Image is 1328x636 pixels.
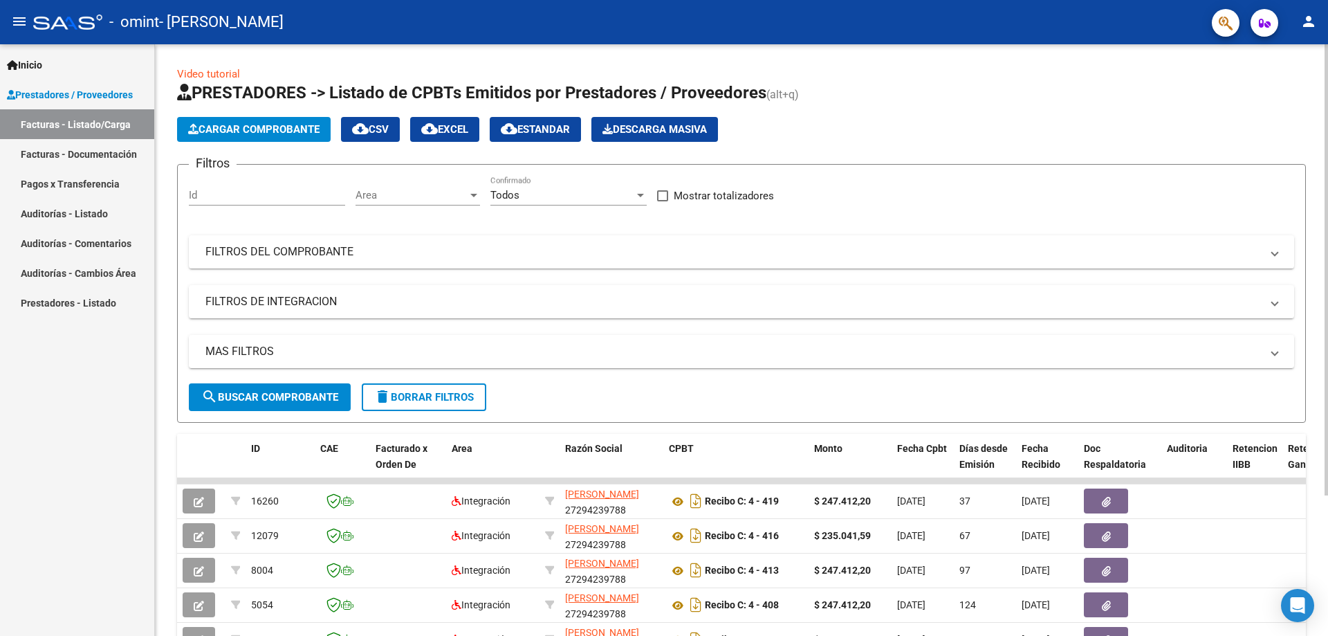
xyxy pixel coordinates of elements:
span: [DATE] [897,496,925,507]
span: Integración [452,599,510,610]
strong: Recibo C: 4 - 408 [705,600,779,611]
i: Descargar documento [687,559,705,581]
span: Descarga Masiva [602,123,707,136]
span: Integración [452,496,510,507]
span: ID [251,443,260,454]
button: Descarga Masiva [591,117,718,142]
datatable-header-cell: CPBT [663,434,809,495]
span: 16260 [251,496,279,507]
strong: Recibo C: 4 - 413 [705,565,779,576]
span: 5054 [251,599,273,610]
a: Video tutorial [177,68,240,80]
span: [PERSON_NAME] [565,592,639,603]
span: [PERSON_NAME] [565,558,639,569]
i: Descargar documento [687,594,705,616]
mat-icon: menu [11,13,28,30]
mat-icon: person [1300,13,1317,30]
span: Fecha Recibido [1022,443,1060,470]
datatable-header-cell: ID [246,434,315,495]
span: Area [452,443,472,454]
span: Area [356,189,468,201]
button: EXCEL [410,117,479,142]
span: Doc Respaldatoria [1084,443,1146,470]
span: Buscar Comprobante [201,391,338,403]
mat-panel-title: FILTROS DEL COMPROBANTE [205,244,1261,260]
span: [DATE] [1022,565,1050,576]
datatable-header-cell: Razón Social [560,434,663,495]
span: Integración [452,565,510,576]
i: Descargar documento [687,490,705,512]
div: 27294239788 [565,487,658,516]
span: 8004 [251,565,273,576]
datatable-header-cell: CAE [315,434,370,495]
mat-icon: search [201,388,218,405]
span: CSV [352,123,389,136]
mat-icon: delete [374,388,391,405]
strong: $ 247.412,20 [814,565,871,576]
datatable-header-cell: Días desde Emisión [954,434,1016,495]
div: Open Intercom Messenger [1281,589,1314,622]
span: Cargar Comprobante [188,123,320,136]
span: - [PERSON_NAME] [159,7,284,37]
span: [PERSON_NAME] [565,523,639,534]
span: PRESTADORES -> Listado de CPBTs Emitidos por Prestadores / Proveedores [177,83,766,102]
button: Borrar Filtros [362,383,486,411]
span: [DATE] [1022,530,1050,541]
span: [DATE] [897,565,925,576]
span: Mostrar totalizadores [674,188,774,204]
span: Facturado x Orden De [376,443,427,470]
datatable-header-cell: Auditoria [1161,434,1227,495]
datatable-header-cell: Doc Respaldatoria [1078,434,1161,495]
span: [DATE] [1022,599,1050,610]
span: Días desde Emisión [959,443,1008,470]
span: 37 [959,496,970,507]
strong: $ 247.412,20 [814,599,871,610]
button: Estandar [490,117,581,142]
span: 12079 [251,530,279,541]
div: 27294239788 [565,590,658,619]
span: Auditoria [1167,443,1208,454]
span: [PERSON_NAME] [565,489,639,500]
mat-icon: cloud_download [352,120,369,137]
span: (alt+q) [766,88,799,101]
span: Prestadores / Proveedores [7,87,133,102]
datatable-header-cell: Fecha Cpbt [892,434,954,495]
span: EXCEL [421,123,468,136]
button: Cargar Comprobante [177,117,331,142]
span: Borrar Filtros [374,391,474,403]
span: 97 [959,565,970,576]
span: Monto [814,443,842,454]
strong: Recibo C: 4 - 419 [705,496,779,507]
span: 67 [959,530,970,541]
span: CPBT [669,443,694,454]
span: CAE [320,443,338,454]
strong: $ 247.412,20 [814,496,871,507]
mat-icon: cloud_download [421,120,438,137]
mat-panel-title: MAS FILTROS [205,344,1261,359]
i: Descargar documento [687,525,705,547]
strong: Recibo C: 4 - 416 [705,531,779,542]
span: 124 [959,599,976,610]
datatable-header-cell: Fecha Recibido [1016,434,1078,495]
app-download-masive: Descarga masiva de comprobantes (adjuntos) [591,117,718,142]
div: 27294239788 [565,521,658,550]
span: [DATE] [1022,496,1050,507]
span: Fecha Cpbt [897,443,947,454]
span: Inicio [7,57,42,73]
datatable-header-cell: Retencion IIBB [1227,434,1282,495]
datatable-header-cell: Facturado x Orden De [370,434,446,495]
mat-expansion-panel-header: MAS FILTROS [189,335,1294,368]
span: Retencion IIBB [1233,443,1278,470]
strong: $ 235.041,59 [814,530,871,541]
mat-expansion-panel-header: FILTROS DE INTEGRACION [189,285,1294,318]
datatable-header-cell: Monto [809,434,892,495]
div: 27294239788 [565,556,658,585]
span: Integración [452,530,510,541]
span: Razón Social [565,443,622,454]
datatable-header-cell: Area [446,434,539,495]
mat-expansion-panel-header: FILTROS DEL COMPROBANTE [189,235,1294,269]
mat-panel-title: FILTROS DE INTEGRACION [205,294,1261,309]
mat-icon: cloud_download [501,120,517,137]
span: Todos [490,189,519,201]
button: Buscar Comprobante [189,383,351,411]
